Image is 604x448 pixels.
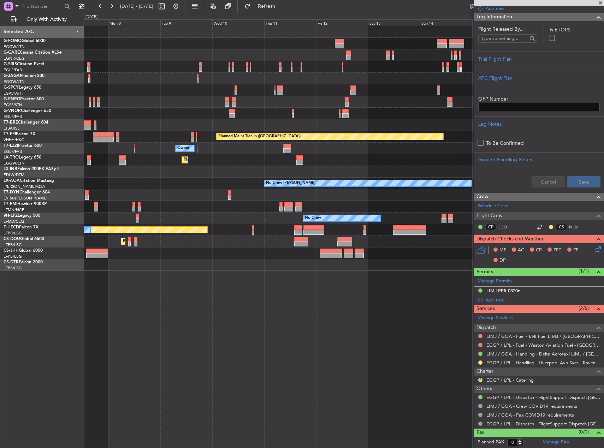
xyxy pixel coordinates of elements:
div: Add new [486,5,600,11]
span: LX-INB [4,167,17,171]
a: T7-EMIHawker 900XP [4,202,47,206]
div: Fri 12 [316,19,368,26]
span: LX-TRO [4,155,19,160]
a: NJM [569,224,585,230]
a: LX-INBFalcon 900EX EASy II [4,167,59,171]
a: LIMJ / GOA - Fuel - ENI Fuel LIMJ / [GEOGRAPHIC_DATA] [486,333,600,339]
span: F-HECD [4,225,19,229]
a: T7-BREChallenger 604 [4,120,48,125]
a: [PERSON_NAME]/QSA [4,184,45,189]
a: G-JAGAPhenom 300 [4,74,45,78]
span: Refresh [252,4,282,9]
a: CS-DTRFalcon 2000 [4,260,43,264]
div: Planned Maint Tianjin ([GEOGRAPHIC_DATA]) [218,131,301,142]
span: Flight Crew [476,212,503,220]
a: EGGW/LTN [4,79,25,84]
span: G-SPCY [4,85,19,90]
div: Leg Notes [478,120,600,128]
button: Refresh [241,1,284,12]
a: EGGW/LTN [4,44,25,49]
div: Wed 10 [212,19,264,26]
a: EGNR/CEG [4,56,25,61]
label: Planned PAX [478,439,504,446]
div: Add new [486,297,600,303]
span: 9H-LPZ [4,214,18,218]
a: G-SPCYLegacy 650 [4,85,41,90]
button: Only With Activity [8,14,77,25]
a: LFMN/NCE [4,207,24,213]
span: T7-DYN [4,190,19,195]
div: Planned Maint Dusseldorf [184,155,230,165]
a: G-SIRSCitation Excel [4,62,44,66]
span: Charter [476,368,493,376]
a: EGGP / LPL - Fuel - Weston Aviation Fuel - [GEOGRAPHIC_DATA] Aviation - EGGP / LPL [486,342,600,348]
span: FP [573,247,579,254]
div: Trial Flight Plan [478,55,600,63]
span: Dispatch [476,324,496,332]
span: Pax [476,429,484,437]
a: LX-TROLegacy 650 [4,155,41,160]
span: T7-FFI [4,132,16,136]
span: [DATE] - [DATE] [120,3,153,10]
a: LFPB/LBG [4,265,22,271]
a: T7-LZZIPraetor 600 [4,144,42,148]
div: Planned Maint [GEOGRAPHIC_DATA] ([GEOGRAPHIC_DATA]) [123,236,234,247]
a: G-VNORChallenger 650 [4,109,51,113]
div: CS [556,223,567,231]
span: T7-LZZI [4,144,18,148]
span: Only With Activity [18,17,75,22]
a: JDO [498,224,514,230]
span: LX-AOA [4,179,20,183]
div: [DATE] [85,14,97,20]
span: Others [476,385,492,393]
a: T7-FFIFalcon 7X [4,132,35,136]
a: LGAV/ATH [4,91,23,96]
a: LFPB/LBG [4,242,22,247]
span: G-ENRG [4,97,20,101]
div: Mon 8 [108,19,160,26]
label: OFP Number [478,95,600,103]
span: Crew [476,193,488,201]
span: FFC [553,247,562,254]
a: G-ENRGPraetor 600 [4,97,44,101]
a: EGGP / LPL - Dispatch - FlightSupport Dispatch [GEOGRAPHIC_DATA] [486,394,600,400]
span: DP [499,257,506,264]
button: R [478,378,482,382]
a: Manage Services [478,315,513,322]
div: Ground Handling Notes [478,156,600,163]
div: Sun 14 [420,19,472,26]
a: CS-JHHGlobal 6000 [4,249,43,253]
div: Mon 15 [472,19,524,26]
span: AC [518,247,524,254]
a: LX-AOACitation Mustang [4,179,54,183]
label: Is ETOPS [550,26,600,34]
div: Owner [177,143,189,154]
a: EGSS/STN [4,102,22,108]
label: To Be Confirmed [486,139,524,147]
input: Trip Number [22,1,62,12]
span: (0/0) [579,428,589,436]
span: Services [476,305,495,313]
div: ATC Flight Plan [478,74,600,82]
a: LFMD/CEQ [4,219,24,224]
div: Sat 13 [368,19,420,26]
a: EGGP / LPL - Catering [486,377,534,383]
div: No Crew [PERSON_NAME] [266,178,315,189]
div: LIMJ PPR 0820z [486,288,520,294]
a: Manage PAX [543,439,569,446]
a: EGLF/FAB [4,67,22,73]
a: G-FOMOGlobal 6000 [4,39,46,43]
a: EGGP / LPL - Dispatch - FlightSupport Dispatch [GEOGRAPHIC_DATA] [486,421,600,427]
span: Flight Released By... [478,25,538,33]
span: G-GARE [4,50,20,55]
span: MF [499,247,506,254]
span: T7-BRE [4,120,18,125]
a: LTBA/ISL [4,126,19,131]
span: G-JAGA [4,74,20,78]
span: CS-DOU [4,237,20,241]
a: LFPB/LBG [4,231,22,236]
span: G-VNOR [4,109,21,113]
span: Permits [476,268,493,276]
a: 9H-LPZLegacy 500 [4,214,40,218]
span: G-SIRS [4,62,17,66]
